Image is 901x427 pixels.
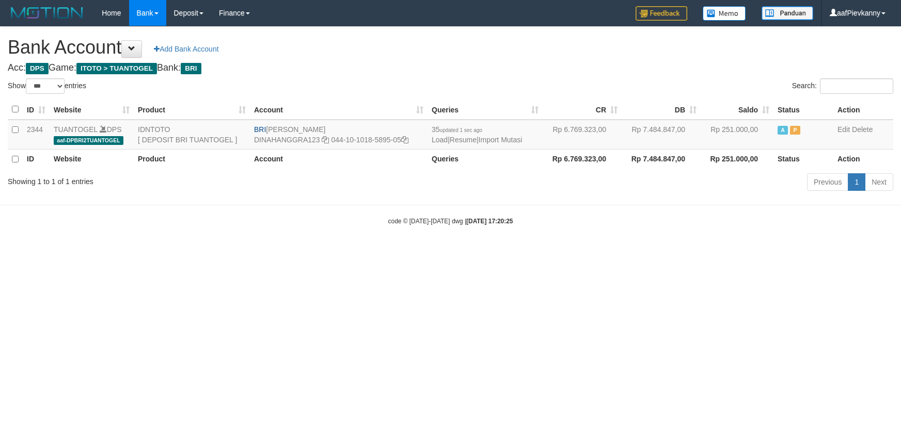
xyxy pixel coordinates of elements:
a: 1 [848,173,865,191]
th: CR: activate to sort column ascending [543,100,622,120]
span: 35 [432,125,482,134]
a: Next [865,173,893,191]
a: Previous [807,173,848,191]
th: Saldo: activate to sort column ascending [701,100,773,120]
th: ID: activate to sort column ascending [23,100,50,120]
h4: Acc: Game: Bank: [8,63,893,73]
th: Website [50,149,134,169]
a: Add Bank Account [147,40,225,58]
a: Copy DINAHANGGRA123 to clipboard [322,136,329,144]
td: Rp 251.000,00 [701,120,773,150]
select: Showentries [26,78,65,94]
span: ITOTO > TUANTOGEL [76,63,157,74]
img: Feedback.jpg [636,6,687,21]
td: DPS [50,120,134,150]
a: Import Mutasi [479,136,523,144]
label: Show entries [8,78,86,94]
div: Showing 1 to 1 of 1 entries [8,172,368,187]
th: Queries [428,149,543,169]
th: Rp 6.769.323,00 [543,149,622,169]
th: Queries: activate to sort column ascending [428,100,543,120]
th: Status [773,100,833,120]
a: Delete [852,125,873,134]
span: | | [432,125,522,144]
th: Product: activate to sort column ascending [134,100,250,120]
th: Status [773,149,833,169]
h1: Bank Account [8,37,893,58]
a: Resume [450,136,477,144]
a: DINAHANGGRA123 [254,136,320,144]
label: Search: [792,78,893,94]
th: Rp 251.000,00 [701,149,773,169]
span: BRI [181,63,201,74]
span: updated 1 sec ago [440,127,482,133]
img: panduan.png [762,6,813,20]
th: Account: activate to sort column ascending [250,100,428,120]
td: 2344 [23,120,50,150]
th: DB: activate to sort column ascending [622,100,701,120]
td: Rp 6.769.323,00 [543,120,622,150]
a: Edit [837,125,850,134]
small: code © [DATE]-[DATE] dwg | [388,218,513,225]
input: Search: [820,78,893,94]
th: ID [23,149,50,169]
th: Rp 7.484.847,00 [622,149,701,169]
span: BRI [254,125,266,134]
th: Account [250,149,428,169]
th: Product [134,149,250,169]
td: IDNTOTO [ DEPOSIT BRI TUANTOGEL ] [134,120,250,150]
th: Website: activate to sort column ascending [50,100,134,120]
span: Active [778,126,788,135]
td: Rp 7.484.847,00 [622,120,701,150]
strong: [DATE] 17:20:25 [466,218,513,225]
a: Load [432,136,448,144]
span: DPS [26,63,49,74]
th: Action [833,149,893,169]
span: aaf-DPBRI2TUANTOGEL [54,136,123,145]
span: Paused [790,126,800,135]
th: Action [833,100,893,120]
img: MOTION_logo.png [8,5,86,21]
a: Copy 044101018589505 to clipboard [401,136,408,144]
img: Button%20Memo.svg [703,6,746,21]
td: [PERSON_NAME] 044-10-1018-5895-05 [250,120,428,150]
a: TUANTOGEL [54,125,98,134]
